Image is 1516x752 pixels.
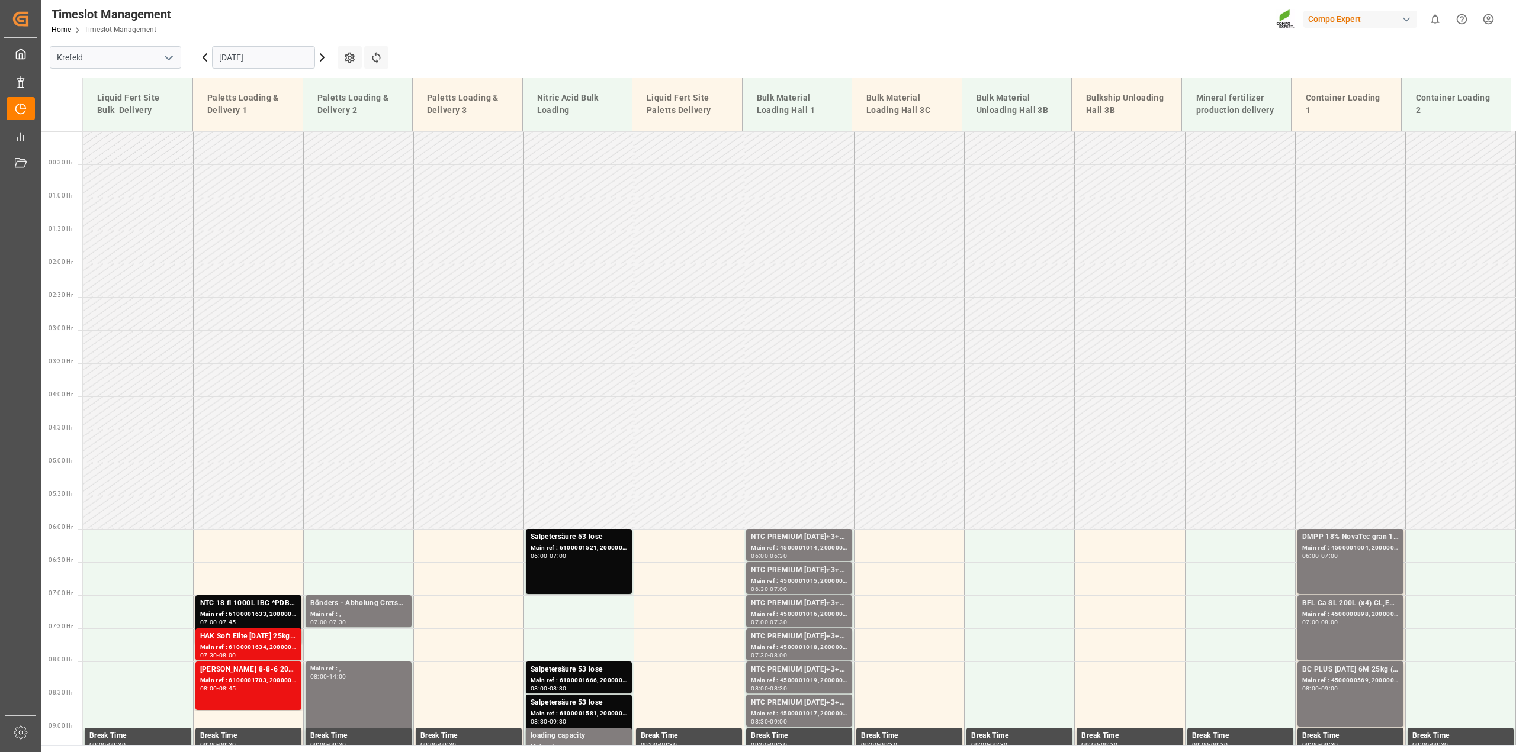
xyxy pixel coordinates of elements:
div: 07:45 [219,619,236,625]
div: 08:30 [531,719,548,724]
span: 04:30 Hr [49,424,73,431]
div: Break Time [89,730,187,742]
div: BC PLUS [DATE] 6M 25kg (x42) WW [1302,664,1399,676]
div: 09:30 [1101,742,1118,747]
div: 06:30 [751,586,768,592]
span: 00:30 Hr [49,159,73,166]
div: - [768,619,770,625]
div: 08:00 [219,653,236,658]
div: 07:00 [310,619,327,625]
div: Break Time [200,730,297,742]
div: 08:00 [310,674,327,679]
div: 06:30 [770,553,787,559]
div: Main ref : 6100001634, 2000001400 [200,643,297,653]
div: HAK Soft Elite [DATE] 25kg (x48) GENHAK Soft [DATE] 25kg(x48) GEN [200,631,297,643]
div: 09:30 [880,742,897,747]
div: 09:00 [1081,742,1099,747]
div: 07:00 [1302,619,1319,625]
div: Break Time [751,730,847,742]
div: 07:00 [200,619,217,625]
div: Container Loading 2 [1411,87,1502,121]
div: 09:30 [1431,742,1448,747]
span: 09:00 Hr [49,722,73,729]
div: Main ref : 6100001703, 2000000656 [200,676,297,686]
div: 09:30 [550,719,567,724]
button: show 0 new notifications [1422,6,1448,33]
div: Bulk Material Unloading Hall 3B [972,87,1062,121]
div: 09:00 [971,742,988,747]
div: 06:00 [531,553,548,559]
div: NTC PREMIUM [DATE]+3+TE BULK [751,564,847,576]
span: 05:30 Hr [49,490,73,497]
span: 01:00 Hr [49,192,73,199]
div: Break Time [641,730,737,742]
div: 09:00 [1192,742,1209,747]
div: 08:00 [1302,686,1319,691]
div: Main ref : 4500001019, 2000001045 [751,676,847,686]
div: - [1319,742,1321,747]
div: 07:30 [200,653,217,658]
div: 07:30 [329,619,346,625]
div: Timeslot Management [52,5,171,23]
div: Salpetersäure 53 lose [531,697,627,709]
span: 06:00 Hr [49,524,73,530]
div: Main ref : , [531,742,627,752]
div: Salpetersäure 53 lose [531,664,627,676]
div: 08:00 [751,686,768,691]
div: - [327,619,329,625]
div: 09:00 [770,719,787,724]
div: 09:30 [990,742,1007,747]
div: - [107,742,108,747]
div: - [658,742,660,747]
span: 02:30 Hr [49,292,73,298]
div: 09:00 [420,742,438,747]
div: Main ref : , [310,664,407,674]
div: NTC PREMIUM [DATE]+3+TE BULK [751,598,847,609]
div: 09:30 [1321,742,1338,747]
input: Type to search/select [50,46,181,69]
div: - [878,742,880,747]
div: Break Time [1302,730,1399,742]
div: 09:00 [89,742,107,747]
div: Break Time [1081,730,1178,742]
div: - [768,653,770,658]
span: 01:30 Hr [49,225,73,232]
div: Break Time [1412,730,1509,742]
div: - [548,686,550,691]
div: 09:00 [751,742,768,747]
span: 04:00 Hr [49,391,73,398]
div: Main ref : 4500000569, 2000000524 [1302,676,1399,686]
div: Main ref : 4500001004, 2000001038 [1302,543,1399,553]
div: Paletts Loading & Delivery 1 [203,87,293,121]
div: 09:00 [1302,742,1319,747]
div: 07:00 [550,553,567,559]
div: 07:30 [751,653,768,658]
div: Main ref : , [310,609,407,619]
div: 09:30 [329,742,346,747]
div: - [1430,742,1431,747]
div: 08:30 [751,719,768,724]
div: 09:30 [219,742,236,747]
div: Liquid Fert Site Paletts Delivery [642,87,733,121]
div: - [988,742,990,747]
span: 08:00 Hr [49,656,73,663]
div: loading capacity [531,730,627,742]
div: Compo Expert [1303,11,1417,28]
div: - [548,719,550,724]
div: Paletts Loading & Delivery 2 [313,87,403,121]
div: BFL Ca SL 200L (x4) CL,ES,LAT MTO [1302,598,1399,609]
div: 09:00 [310,742,327,747]
button: Help Center [1448,6,1475,33]
div: - [768,742,770,747]
div: Bulk Material Loading Hall 1 [752,87,843,121]
div: - [768,719,770,724]
div: - [548,553,550,559]
div: Main ref : 4500001014, 2000001045 [751,543,847,553]
div: Bulkship Unloading Hall 3B [1081,87,1172,121]
button: Compo Expert [1303,8,1422,30]
span: 08:30 Hr [49,689,73,696]
div: NTC PREMIUM [DATE]+3+TE BULK [751,664,847,676]
div: Container Loading 1 [1301,87,1392,121]
div: NTC PREMIUM [DATE]+3+TE BULK [751,531,847,543]
div: 07:00 [770,586,787,592]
